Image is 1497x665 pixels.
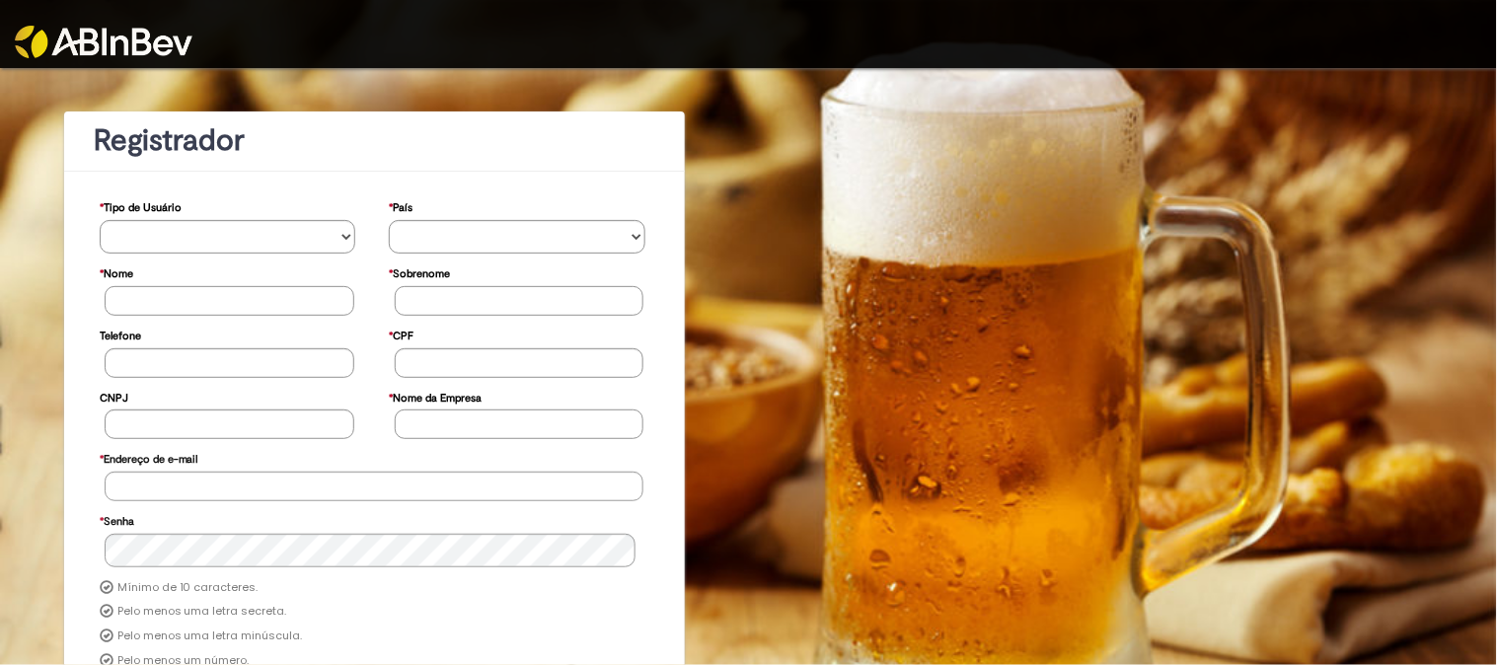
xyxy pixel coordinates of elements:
font: Nome da Empresa [393,391,482,406]
font: Telefone [100,329,141,343]
font: CNPJ [100,391,128,406]
font: País [393,200,412,215]
font: Senha [104,514,134,529]
font: Registrador [94,121,245,160]
font: Sobrenome [393,266,450,281]
font: Nome [104,266,133,281]
font: Tipo de Usuário [104,200,182,215]
font: Pelo menos uma letra minúscula. [117,628,303,643]
font: Endereço de e-mail [104,452,198,467]
font: Pelo menos uma letra secreta. [117,603,287,619]
font: Mínimo de 10 caracteres. [117,579,259,595]
font: CPF [393,329,413,343]
img: ABInbev-white.png [15,26,192,58]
